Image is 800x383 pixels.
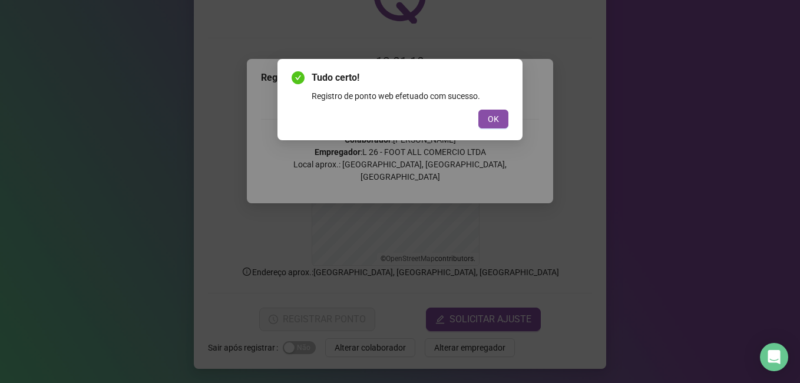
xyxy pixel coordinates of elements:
[312,90,508,103] div: Registro de ponto web efetuado com sucesso.
[760,343,788,371] div: Open Intercom Messenger
[312,71,508,85] span: Tudo certo!
[488,113,499,126] span: OK
[478,110,508,128] button: OK
[292,71,305,84] span: check-circle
